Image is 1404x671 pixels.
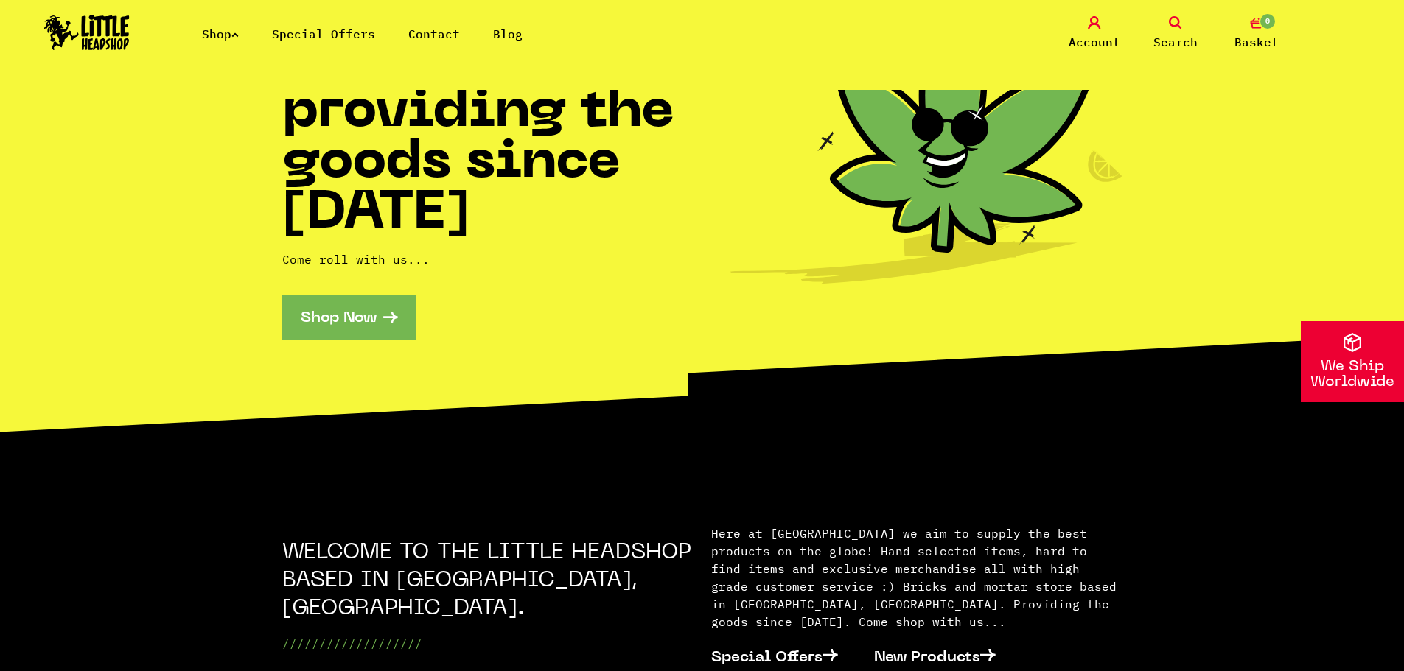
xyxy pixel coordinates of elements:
[1139,16,1212,51] a: Search
[1259,13,1276,30] span: 0
[282,250,702,268] p: Come roll with us...
[282,634,694,652] p: ///////////////////
[1069,33,1120,51] span: Account
[282,295,416,340] a: Shop Now
[493,27,523,41] a: Blog
[711,524,1122,630] p: Here at [GEOGRAPHIC_DATA] we aim to supply the best products on the globe! Hand selected items, h...
[202,27,239,41] a: Shop
[1234,33,1279,51] span: Basket
[272,27,375,41] a: Special Offers
[408,27,460,41] a: Contact
[1301,359,1404,390] p: We Ship Worldwide
[282,539,694,623] h2: WELCOME TO THE LITTLE HEADSHOP BASED IN [GEOGRAPHIC_DATA], [GEOGRAPHIC_DATA].
[44,15,130,50] img: Little Head Shop Logo
[1220,16,1293,51] a: 0 Basket
[1153,33,1198,51] span: Search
